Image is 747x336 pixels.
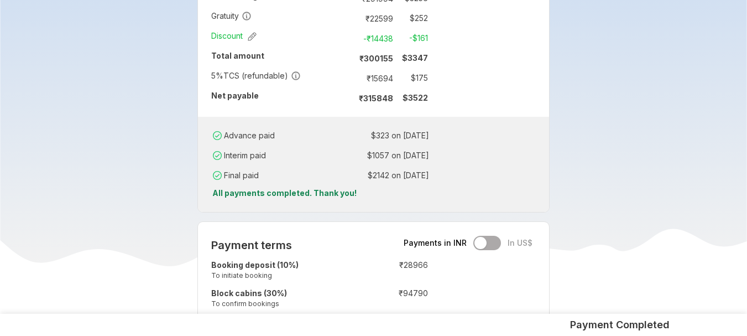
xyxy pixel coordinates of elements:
h5: Payment Completed [570,318,670,332]
span: Payments in INR [404,237,467,249]
strong: $ 3347 [402,53,428,63]
span: Gratuity [211,11,252,22]
h2: Payment terms [211,239,428,252]
td: : [324,146,328,166]
td: : [346,28,351,48]
td: : [324,166,328,185]
td: : [346,88,351,108]
small: To initiate booking [211,271,357,280]
td: $ 1057 on [DATE] [328,148,429,163]
td: -$ 161 [398,30,428,46]
strong: Net payable [211,91,259,100]
td: : [357,286,362,314]
strong: ₹ 315848 [359,94,393,103]
td: : [324,126,328,146]
td: Interim paid [211,146,324,166]
strong: $ 3522 [403,93,428,102]
strong: Booking deposit (10%) [211,260,299,270]
strong: ₹ 300155 [359,54,393,63]
strong: Block cabins (30%) [211,288,287,298]
td: Final paid [211,166,324,185]
td: : [357,257,362,286]
td: ₹ 15694 [351,70,398,86]
td: : [346,68,351,88]
td: ₹ 28966 [362,257,428,286]
span: In US$ [508,237,532,249]
div: 5 % [211,70,223,81]
span: Discount [211,30,257,42]
td: : [346,8,351,28]
td: $ 2142 on [DATE] [328,168,429,183]
td: ₹ 94790 [362,286,428,314]
strong: Total amount [211,51,264,60]
td: ₹ 22599 [351,11,398,26]
td: $ 323 on [DATE] [328,128,429,143]
td: $ 175 [398,70,428,86]
td: $ 252 [398,11,428,26]
td: Advance paid [211,126,324,146]
span: TCS (refundable) [211,70,301,81]
small: To confirm bookings [211,299,357,308]
td: : [346,48,351,68]
p: All payments completed. Thank you! [207,188,541,199]
td: -₹ 14438 [351,30,398,46]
